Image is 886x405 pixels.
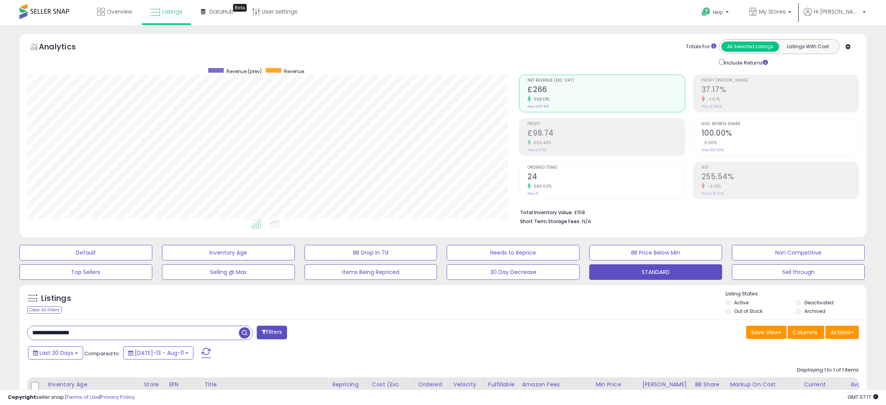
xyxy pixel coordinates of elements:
span: Profit [527,122,684,126]
div: Min Price [595,381,635,389]
div: Cost (Exc. VAT) [372,381,412,397]
button: [DATE]-13 - Aug-11 [123,346,193,360]
button: Items Being Repriced [305,264,437,280]
button: All Selected Listings [721,42,779,52]
small: Prev: 272.30% [701,191,724,196]
button: Save View [746,326,787,339]
div: Title [204,381,326,389]
label: Active [734,299,748,306]
span: Columns [793,328,817,336]
small: Prev: £21.92 [527,148,547,152]
span: Listings [162,8,183,16]
button: Non Competitive [732,245,865,260]
div: Clear All Filters [27,306,62,314]
h5: Analytics [39,41,91,54]
i: Get Help [701,7,711,17]
button: Sell through [732,264,865,280]
span: Hi [PERSON_NAME] [814,8,860,16]
h2: £266 [527,85,684,96]
a: Help [695,1,736,25]
b: Total Inventory Value: [520,209,573,216]
button: Filters [257,326,287,339]
button: Actions [825,326,859,339]
small: Prev: 5 [527,191,538,196]
span: My Stores [759,8,786,16]
button: Last 30 Days [28,346,83,360]
small: 380.00% [531,183,552,189]
span: [DATE]-13 - Aug-11 [135,349,184,357]
button: BB Price Below Min [589,245,722,260]
a: Privacy Policy [101,393,135,401]
span: Profit [PERSON_NAME] [701,79,858,83]
span: Revenue [284,68,304,75]
a: Hi [PERSON_NAME] [804,8,866,25]
div: Ordered Items [418,381,447,397]
h2: 37.17% [701,85,858,96]
span: Avg. Buybox Share [701,122,858,126]
div: Amazon Fees [522,381,589,389]
button: 30 Day Decrease [447,264,580,280]
small: Prev: £57.99 [527,104,549,109]
strong: Copyright [8,393,36,401]
a: Terms of Use [66,393,99,401]
div: Displaying 1 to 1 of 1 items [797,367,859,374]
span: Last 30 Days [40,349,73,357]
small: 350.46% [531,140,552,146]
div: Current Buybox Price [804,381,844,397]
div: Inventory Age [48,381,137,389]
span: ROI [701,166,858,170]
label: Deactivated [804,299,834,306]
p: Listing States: [726,290,867,298]
h5: Listings [41,293,71,304]
small: Amazon Fees. [522,389,526,396]
h2: 255.54% [701,172,858,183]
div: Velocity [453,381,482,389]
span: Help [713,9,723,16]
div: Repricing [332,381,365,389]
button: Default [19,245,152,260]
li: £158 [520,207,853,216]
div: [PERSON_NAME] [642,381,688,389]
button: Top Sellers [19,264,152,280]
div: seller snap | | [8,394,135,401]
div: Totals For [686,43,716,51]
button: Inventory Age [162,245,295,260]
small: Prev: 100.00% [701,148,724,152]
span: Net Revenue (Exc. VAT) [527,79,684,83]
b: Short Term Storage Fees: [520,218,581,225]
small: 0.00% [701,140,717,146]
div: Markup on Cost [730,381,797,389]
h2: £98.74 [527,129,684,139]
button: Selling @ Max [162,264,295,280]
button: Needs to Reprice [447,245,580,260]
button: STANDARD [589,264,722,280]
span: DataHub [209,8,234,16]
span: Compared to: [84,350,120,357]
small: -6.15% [705,183,721,189]
label: Out of Stock [734,308,762,314]
div: EFN [169,381,198,389]
button: Columns [788,326,824,339]
span: Overview [107,8,132,16]
div: Include Returns [713,58,777,67]
small: -1.67% [705,96,721,102]
h2: 100.00% [701,129,858,139]
div: Fulfillable Quantity [488,381,515,397]
span: Ordered Items [527,166,684,170]
small: Prev: 37.80% [701,104,722,109]
label: Archived [804,308,825,314]
small: 358.13% [531,96,550,102]
div: BB Share 24h. [695,381,723,397]
h2: 24 [527,172,684,183]
span: Revenue (prev) [226,68,262,75]
button: Listings With Cost [779,42,837,52]
div: Tooltip anchor [233,4,247,12]
span: N/A [582,218,591,225]
button: BB Drop in 7d [305,245,437,260]
span: 2025-09-12 07:17 GMT [848,393,878,401]
div: Store Name [144,381,162,397]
